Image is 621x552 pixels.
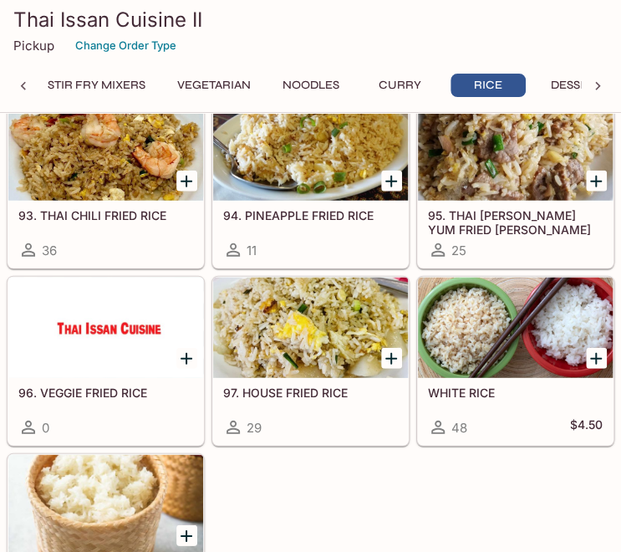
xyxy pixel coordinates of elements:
[273,74,349,97] button: Noodles
[213,278,408,378] div: 97. HOUSE FRIED RICE
[8,100,204,268] a: 93. THAI CHILI FRIED RICE36
[451,243,466,258] span: 25
[381,348,402,369] button: Add 97. HOUSE FRIED RICE
[212,100,409,268] a: 94. PINEAPPLE FRIED RICE11
[539,74,614,97] button: Dessert
[223,208,398,222] h5: 94. PINEAPPLE FRIED RICE
[223,386,398,400] h5: 97. HOUSE FRIED RICE
[168,74,260,97] button: Vegetarian
[586,171,607,192] button: Add 95. THAI TOM YUM FRIED RICE
[68,33,184,59] button: Change Order Type
[176,525,197,546] button: Add 99. STICKY RICE
[417,277,613,446] a: WHITE RICE48$4.50
[247,243,257,258] span: 11
[362,74,437,97] button: Curry
[18,208,193,222] h5: 93. THAI CHILI FRIED RICE
[570,417,603,437] h5: $4.50
[42,243,57,258] span: 36
[451,420,467,436] span: 48
[418,278,613,378] div: WHITE RICE
[212,277,409,446] a: 97. HOUSE FRIED RICE29
[38,74,155,97] button: Stir Fry Mixers
[8,278,203,378] div: 96. VEGGIE FRIED RICE
[176,348,197,369] button: Add 96. VEGGIE FRIED RICE
[417,100,613,268] a: 95. THAI [PERSON_NAME] YUM FRIED [PERSON_NAME]25
[381,171,402,192] button: Add 94. PINEAPPLE FRIED RICE
[13,7,608,33] h3: Thai Issan Cuisine II
[247,420,262,436] span: 29
[418,100,613,201] div: 95. THAI TOM YUM FRIED RICE
[586,348,607,369] button: Add WHITE RICE
[13,38,54,54] p: Pickup
[42,420,49,436] span: 0
[176,171,197,192] button: Add 93. THAI CHILI FRIED RICE
[450,74,526,97] button: Rice
[8,277,204,446] a: 96. VEGGIE FRIED RICE0
[18,386,193,400] h5: 96. VEGGIE FRIED RICE
[8,100,203,201] div: 93. THAI CHILI FRIED RICE
[213,100,408,201] div: 94. PINEAPPLE FRIED RICE
[428,386,603,400] h5: WHITE RICE
[428,208,603,236] h5: 95. THAI [PERSON_NAME] YUM FRIED [PERSON_NAME]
